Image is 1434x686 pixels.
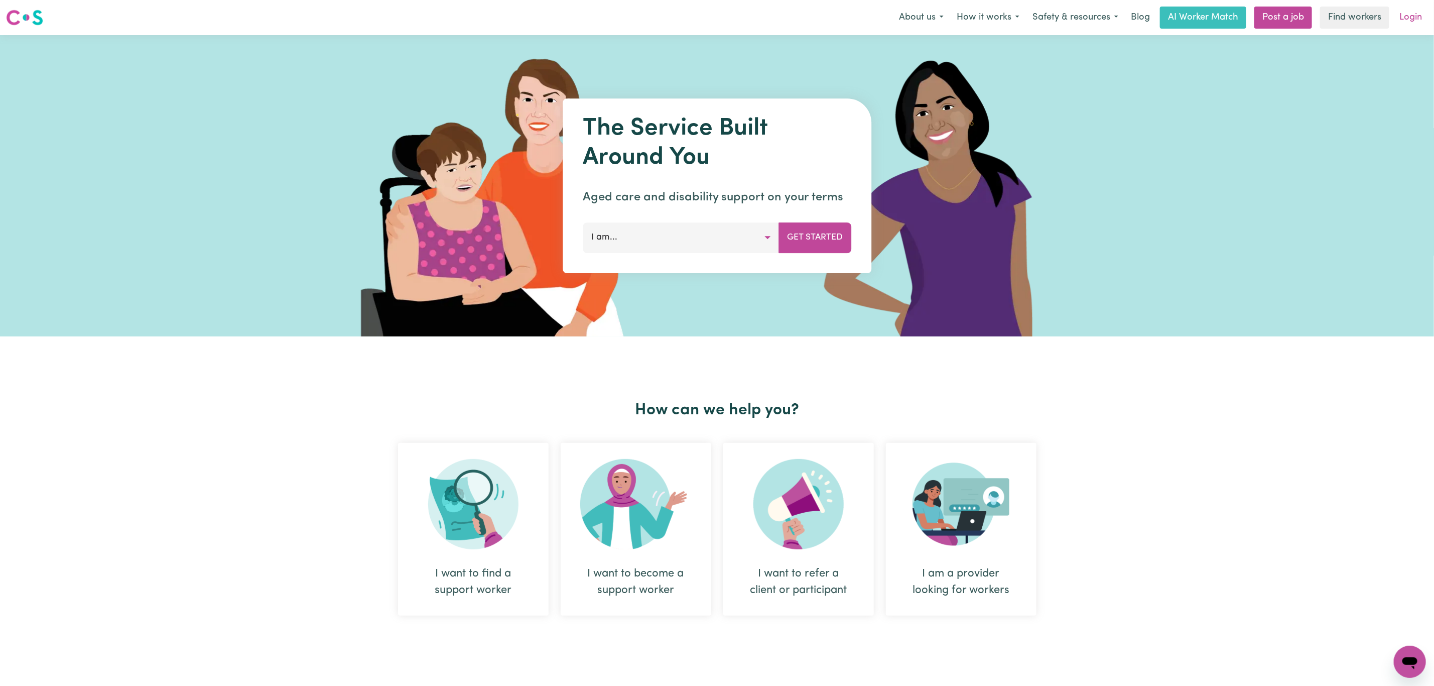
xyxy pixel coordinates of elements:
[428,459,518,549] img: Search
[753,459,844,549] img: Refer
[1393,7,1428,29] a: Login
[912,459,1010,549] img: Provider
[392,401,1042,420] h2: How can we help you?
[892,7,950,28] button: About us
[1125,7,1156,29] a: Blog
[1254,7,1312,29] a: Post a job
[398,443,549,616] div: I want to find a support worker
[580,459,692,549] img: Become Worker
[778,222,851,253] button: Get Started
[1160,7,1246,29] a: AI Worker Match
[886,443,1036,616] div: I am a provider looking for workers
[6,6,43,29] a: Careseekers logo
[561,443,711,616] div: I want to become a support worker
[583,188,851,206] p: Aged care and disability support on your terms
[583,115,851,172] h1: The Service Built Around You
[6,9,43,27] img: Careseekers logo
[422,565,525,599] div: I want to find a support worker
[1394,646,1426,678] iframe: Button to launch messaging window, conversation in progress
[723,443,874,616] div: I want to refer a client or participant
[1026,7,1125,28] button: Safety & resources
[1320,7,1389,29] a: Find workers
[583,222,779,253] button: I am...
[950,7,1026,28] button: How it works
[910,565,1012,599] div: I am a provider looking for workers
[585,565,687,599] div: I want to become a support worker
[747,565,850,599] div: I want to refer a client or participant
